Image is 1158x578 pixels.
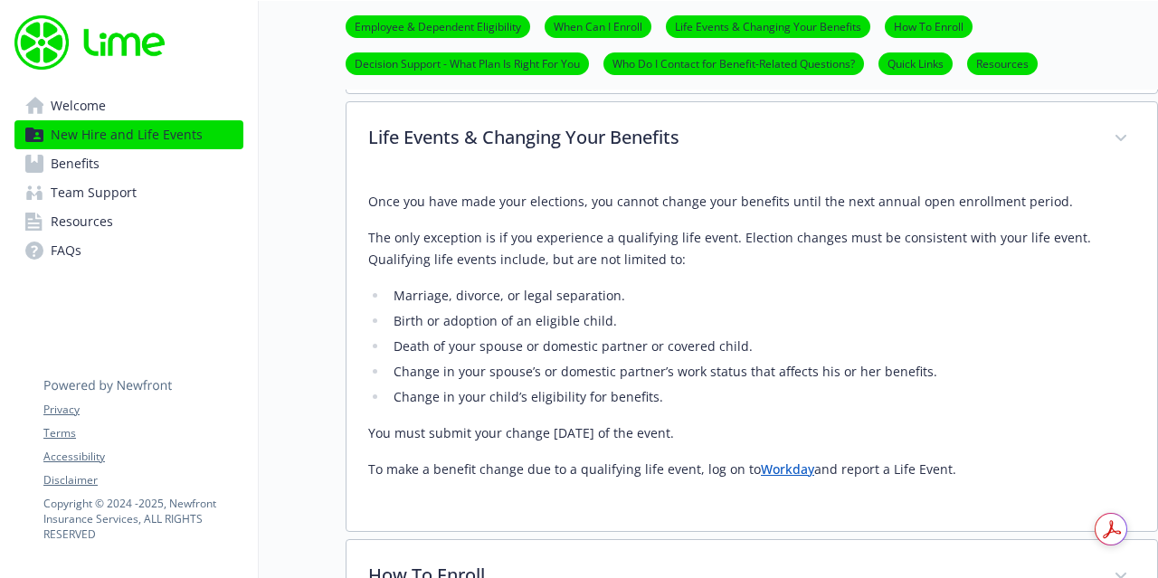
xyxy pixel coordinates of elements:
[885,17,973,34] a: How To Enroll
[388,386,1135,408] li: Change in your child’s eligibility for benefits.
[43,425,242,441] a: Terms
[14,91,243,120] a: Welcome
[666,17,870,34] a: Life Events & Changing Your Benefits
[967,54,1038,71] a: Resources
[368,459,1135,480] p: To make a benefit change due to a qualifying life event, log on to and report a Life Event.
[368,124,1092,151] p: Life Events & Changing Your Benefits
[14,207,243,236] a: Resources
[761,460,814,478] a: Workday
[545,17,651,34] a: When Can I Enroll
[388,336,1135,357] li: Death of your spouse or domestic partner or covered child.
[14,149,243,178] a: Benefits
[51,120,203,149] span: New Hire and Life Events
[346,102,1157,176] div: Life Events & Changing Your Benefits
[51,207,113,236] span: Resources
[368,227,1135,270] p: The only exception is if you experience a qualifying life event. Election changes must be consist...
[43,402,242,418] a: Privacy
[43,496,242,542] p: Copyright © 2024 - 2025 , Newfront Insurance Services, ALL RIGHTS RESERVED
[43,449,242,465] a: Accessibility
[346,54,589,71] a: Decision Support - What Plan Is Right For You
[603,54,864,71] a: Who Do I Contact for Benefit-Related Questions?
[368,191,1135,213] p: Once you have made your elections, you cannot change your benefits until the next annual open enr...
[51,236,81,265] span: FAQs
[388,361,1135,383] li: Change in your spouse’s or domestic partner’s work status that affects his or her benefits.
[51,91,106,120] span: Welcome
[878,54,953,71] a: Quick Links
[14,178,243,207] a: Team Support
[368,422,1135,444] p: You must submit your change [DATE] of the event.
[346,17,530,34] a: Employee & Dependent Eligibility
[346,176,1157,531] div: Life Events & Changing Your Benefits
[51,178,137,207] span: Team Support
[388,310,1135,332] li: Birth or adoption of an eligible child.
[43,472,242,488] a: Disclaimer
[14,120,243,149] a: New Hire and Life Events
[51,149,100,178] span: Benefits
[388,285,1135,307] li: Marriage, divorce, or legal separation.
[14,236,243,265] a: FAQs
